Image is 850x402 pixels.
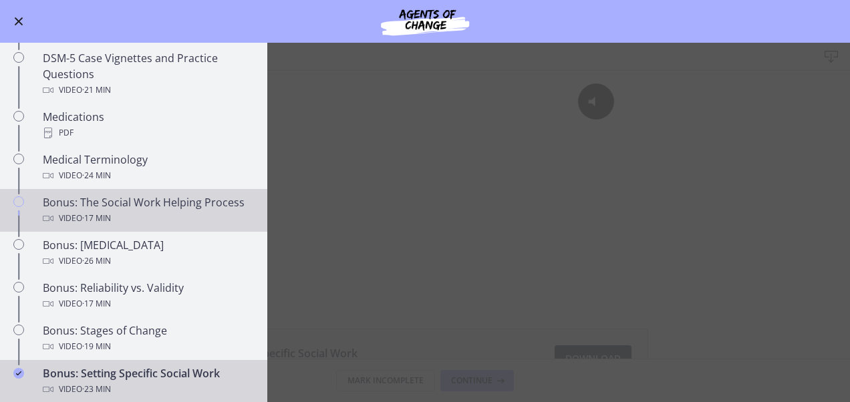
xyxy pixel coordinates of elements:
span: · 21 min [82,82,111,98]
div: Video [43,168,251,184]
div: Bonus: [MEDICAL_DATA] [43,237,251,269]
span: · 26 min [82,253,111,269]
div: Medications [43,109,251,141]
button: Enable menu [11,13,27,29]
span: · 19 min [82,339,111,355]
div: Video [43,296,251,312]
img: Agents of Change Social Work Test Prep [345,5,505,37]
div: Video [43,210,251,226]
div: Bonus: The Social Work Helping Process [43,194,251,226]
i: Completed [13,368,24,379]
div: Video [43,339,251,355]
div: Medical Terminology [43,152,251,184]
div: Bonus: Stages of Change [43,323,251,355]
div: PDF [43,125,251,141]
button: Click for sound [578,13,614,49]
span: · 17 min [82,296,111,312]
span: · 17 min [82,210,111,226]
span: · 24 min [82,168,111,184]
div: Bonus: Setting Specific Social Work [43,365,251,397]
span: · 23 min [82,381,111,397]
div: Video [43,253,251,269]
div: Video [43,82,251,98]
div: DSM-5 Case Vignettes and Practice Questions [43,50,251,98]
div: Video [43,381,251,397]
div: Bonus: Reliability vs. Validity [43,280,251,312]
